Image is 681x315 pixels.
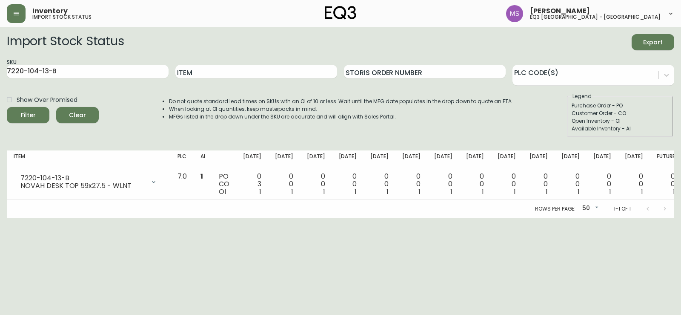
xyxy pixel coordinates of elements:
span: 1 [355,187,357,197]
span: Export [638,37,667,48]
div: 50 [579,202,600,216]
button: Export [632,34,674,50]
span: 1 [641,187,643,197]
li: Do not quote standard lead times on SKUs with an OI of 10 or less. Wait until the MFG date popula... [169,98,513,105]
h2: Import Stock Status [7,34,124,50]
div: 0 0 [561,173,580,196]
li: When looking at OI quantities, keep masterpacks in mind. [169,105,513,113]
div: 0 0 [339,173,357,196]
p: 1-1 of 1 [614,205,631,213]
th: AI [194,150,212,169]
li: MFGs listed in the drop down under the SKU are accurate and will align with Sales Portal. [169,113,513,121]
img: 1b6e43211f6f3cc0b0729c9049b8e7af [506,5,523,22]
div: 0 3 [243,173,261,196]
span: [PERSON_NAME] [530,8,590,14]
th: [DATE] [587,150,618,169]
div: 0 0 [402,173,421,196]
th: [DATE] [427,150,459,169]
th: [DATE] [363,150,395,169]
th: [DATE] [332,150,364,169]
img: logo [325,6,356,20]
legend: Legend [572,92,592,100]
span: 1 [386,187,389,197]
span: 1 [482,187,484,197]
div: PO CO [219,173,229,196]
h5: eq3 [GEOGRAPHIC_DATA] - [GEOGRAPHIC_DATA] [530,14,661,20]
span: OI [219,187,226,197]
span: 1 [673,187,675,197]
span: 1 [200,171,203,181]
div: 0 0 [593,173,612,196]
th: [DATE] [395,150,427,169]
td: 7.0 [171,169,194,199]
div: Available Inventory - AI [572,125,669,133]
span: 1 [609,187,611,197]
div: 7220-104-13-B [20,174,145,182]
th: Item [7,150,171,169]
th: [DATE] [236,150,268,169]
th: [DATE] [491,150,523,169]
div: 0 0 [275,173,293,196]
th: PLC [171,150,194,169]
div: 0 0 [370,173,389,196]
div: 0 0 [498,173,516,196]
div: 7220-104-13-BNOVAH DESK TOP 59x27.5 - WLNT [14,173,164,191]
th: [DATE] [523,150,555,169]
span: 1 [259,187,261,197]
span: 1 [418,187,421,197]
span: Show Over Promised [17,95,77,104]
div: 0 0 [657,173,675,196]
div: 0 0 [434,173,452,196]
th: [DATE] [300,150,332,169]
th: [DATE] [618,150,650,169]
button: Filter [7,107,49,123]
span: 1 [323,187,325,197]
span: 1 [291,187,293,197]
span: 1 [546,187,548,197]
div: Filter [21,110,36,121]
button: Clear [56,107,99,123]
span: 1 [450,187,452,197]
span: Inventory [32,8,68,14]
div: NOVAH DESK TOP 59x27.5 - WLNT [20,182,145,190]
th: [DATE] [268,150,300,169]
p: Rows per page: [535,205,575,213]
div: 0 0 [625,173,643,196]
span: 1 [514,187,516,197]
div: 0 0 [529,173,548,196]
th: [DATE] [555,150,587,169]
div: 0 0 [307,173,325,196]
div: Purchase Order - PO [572,102,669,110]
th: [DATE] [459,150,491,169]
div: 0 0 [466,173,484,196]
span: 1 [578,187,580,197]
div: Open Inventory - OI [572,117,669,125]
span: Clear [63,110,92,121]
div: Customer Order - CO [572,110,669,117]
h5: import stock status [32,14,92,20]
